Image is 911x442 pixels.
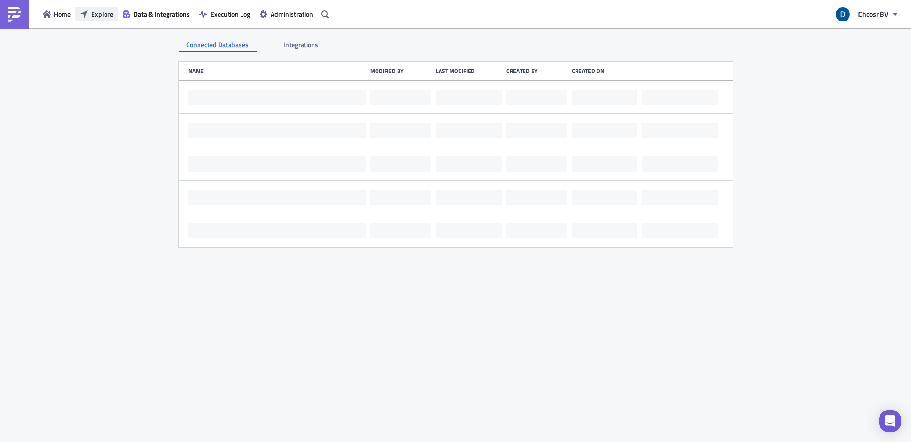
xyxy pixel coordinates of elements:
div: Modified by [370,67,431,74]
span: Administration [271,9,313,19]
div: Created on [572,67,638,74]
div: Created by [506,67,567,74]
div: Name [188,67,366,74]
span: Integrations [283,40,320,50]
button: Administration [255,7,318,21]
span: Home [54,9,71,19]
button: iChoosr BV [830,4,904,25]
span: Execution Log [210,9,250,19]
button: Home [38,7,75,21]
button: Execution Log [195,7,255,21]
img: Avatar [835,6,851,22]
div: Last modified [436,67,502,74]
span: Data & Integrations [134,9,190,19]
img: PushMetrics [7,7,22,22]
span: Connected Databases [186,40,250,50]
div: Open Intercom Messenger [879,410,901,432]
button: Explore [75,7,118,21]
span: iChoosr BV [857,9,888,19]
span: Explore [91,9,113,19]
button: Data & Integrations [118,7,195,21]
